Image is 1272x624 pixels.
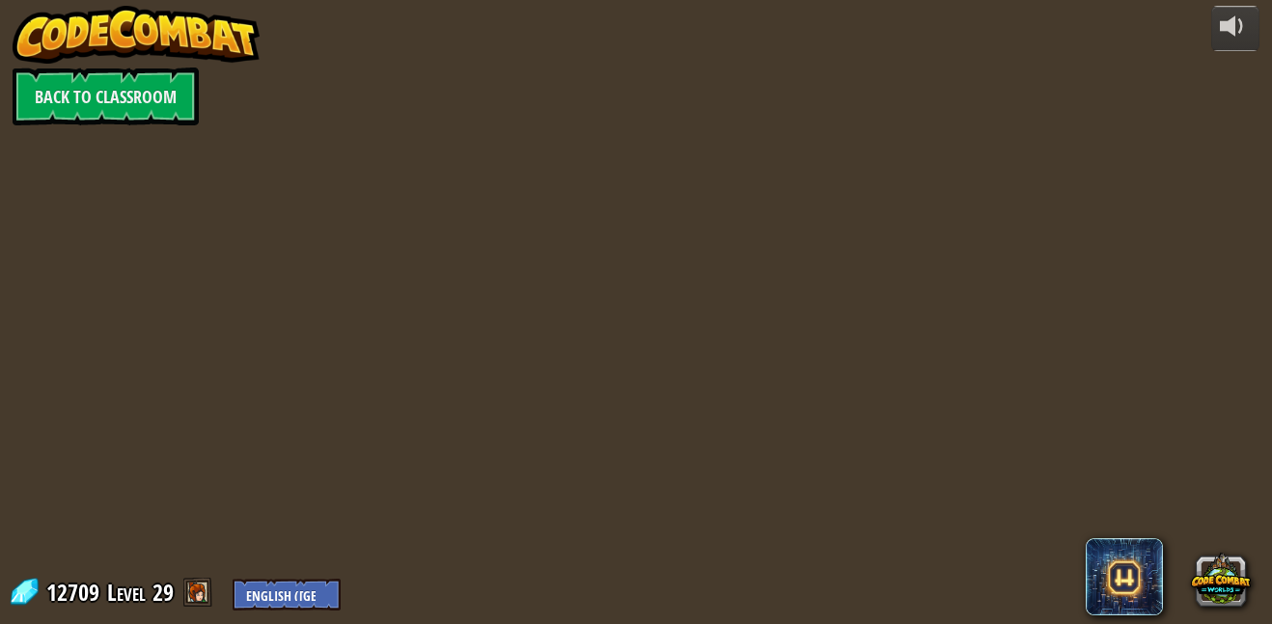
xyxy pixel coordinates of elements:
[107,577,146,609] span: Level
[13,6,260,64] img: CodeCombat - Learn how to code by playing a game
[13,68,199,125] a: Back to Classroom
[1211,6,1259,51] button: Adjust volume
[152,577,174,608] span: 29
[46,577,105,608] span: 12709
